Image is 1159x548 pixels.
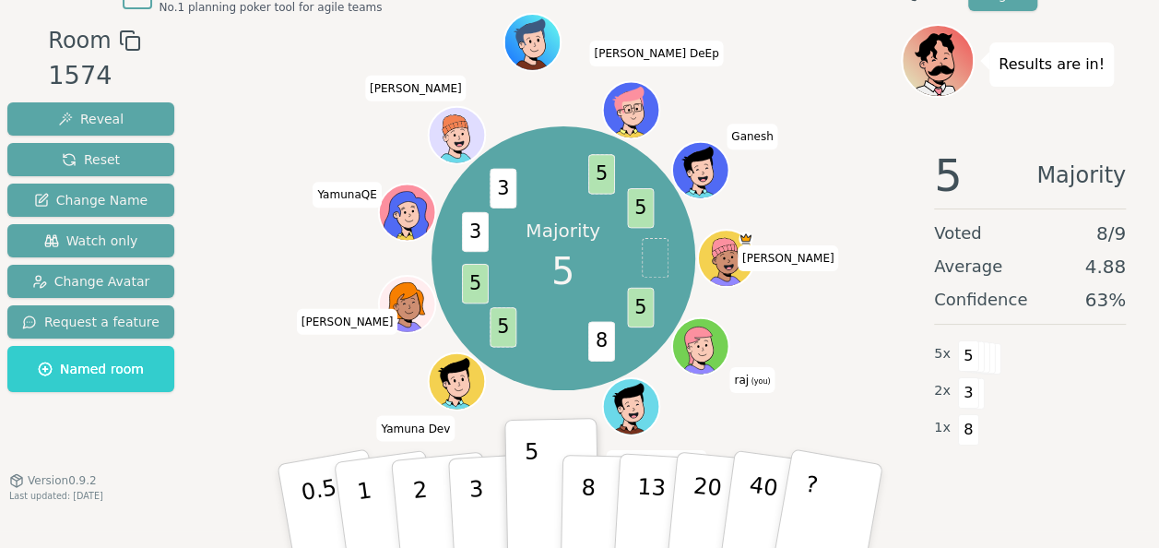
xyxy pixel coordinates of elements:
[32,272,150,291] span: Change Avatar
[7,265,174,298] button: Change Avatar
[1096,220,1126,246] span: 8 / 9
[934,287,1027,313] span: Confidence
[588,155,615,195] span: 5
[627,188,654,228] span: 5
[589,41,723,66] span: Click to change your name
[551,244,574,299] span: 5
[7,102,174,136] button: Reveal
[7,346,174,392] button: Named room
[62,150,120,169] span: Reset
[376,415,455,441] span: Click to change your name
[44,232,138,250] span: Watch only
[999,52,1105,77] p: Results are in!
[1085,287,1126,313] span: 63 %
[934,381,951,401] span: 2 x
[34,191,148,209] span: Change Name
[958,377,979,409] span: 3
[365,76,467,101] span: Click to change your name
[958,414,979,446] span: 8
[934,220,982,246] span: Voted
[934,254,1002,280] span: Average
[48,57,140,95] div: 1574
[313,182,381,208] span: Click to change your name
[22,313,160,331] span: Request a feature
[9,491,103,501] span: Last updated: [DATE]
[38,360,144,378] span: Named room
[28,473,97,488] span: Version 0.9.2
[7,143,174,176] button: Reset
[58,110,124,128] span: Reveal
[490,169,516,208] span: 3
[526,218,600,244] p: Majority
[1084,254,1126,280] span: 4.88
[727,124,778,149] span: Click to change your name
[749,377,771,386] span: (you)
[490,308,516,348] span: 5
[1036,153,1126,197] span: Majority
[7,305,174,339] button: Request a feature
[606,450,707,476] span: Click to change your name
[462,264,489,304] span: 5
[588,322,615,362] span: 8
[627,288,654,328] span: 5
[729,367,775,393] span: Click to change your name
[462,212,489,252] span: 3
[934,153,963,197] span: 5
[934,344,951,364] span: 5 x
[297,309,398,335] span: Click to change your name
[7,224,174,257] button: Watch only
[958,340,979,372] span: 5
[738,245,839,271] span: Click to change your name
[48,24,111,57] span: Room
[934,418,951,438] span: 1 x
[9,473,97,488] button: Version0.9.2
[739,232,752,245] span: Patrick is the host
[673,320,727,374] button: Click to change your avatar
[7,184,174,217] button: Change Name
[524,438,539,538] p: 5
